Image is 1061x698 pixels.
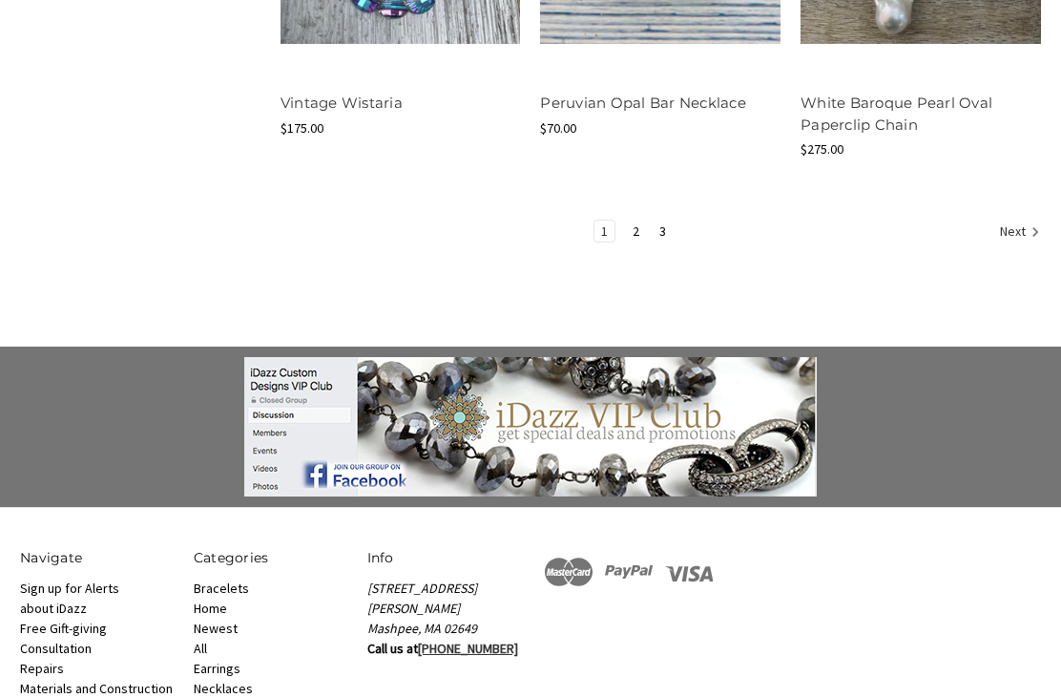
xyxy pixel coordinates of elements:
h5: Navigate [20,548,174,568]
a: Next [993,221,1040,245]
a: about iDazz [20,600,87,617]
a: Materials and Construction [20,680,173,697]
a: Free Gift-giving Consultation [20,620,107,657]
a: Repairs [20,660,64,677]
a: Peruvian Opal Bar Necklace [540,94,746,112]
a: Page 3 of 3 [653,221,673,242]
a: Necklaces [194,680,253,697]
a: Sign up for Alerts [20,580,119,597]
a: Page 2 of 3 [626,221,646,242]
a: Newest [194,620,238,637]
a: Bracelets [194,580,249,597]
a: [PHONE_NUMBER] [418,640,518,657]
a: Home [194,600,227,617]
span: $175.00 [281,119,323,137]
a: Vintage Wistaria [281,94,403,112]
a: All [194,640,207,657]
h5: Categories [194,548,347,568]
strong: Call us at [367,640,518,657]
span: $70.00 [540,119,576,137]
span: $275.00 [801,140,843,158]
a: Earrings [194,660,240,677]
a: Page 1 of 3 [594,221,614,242]
nav: pagination [281,220,1041,246]
h5: Info [367,548,521,568]
a: White Baroque Pearl Oval Paperclip Chain [801,94,992,134]
address: [STREET_ADDRESS][PERSON_NAME] Mashpee, MA 02649 [367,579,521,639]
